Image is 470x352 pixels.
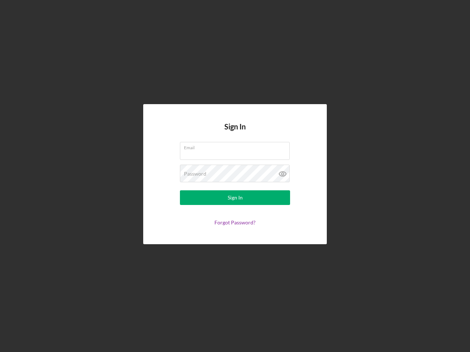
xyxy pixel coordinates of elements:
button: Sign In [180,190,290,205]
label: Password [184,171,206,177]
div: Sign In [228,190,243,205]
label: Email [184,142,290,150]
a: Forgot Password? [214,219,256,225]
h4: Sign In [224,122,246,142]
